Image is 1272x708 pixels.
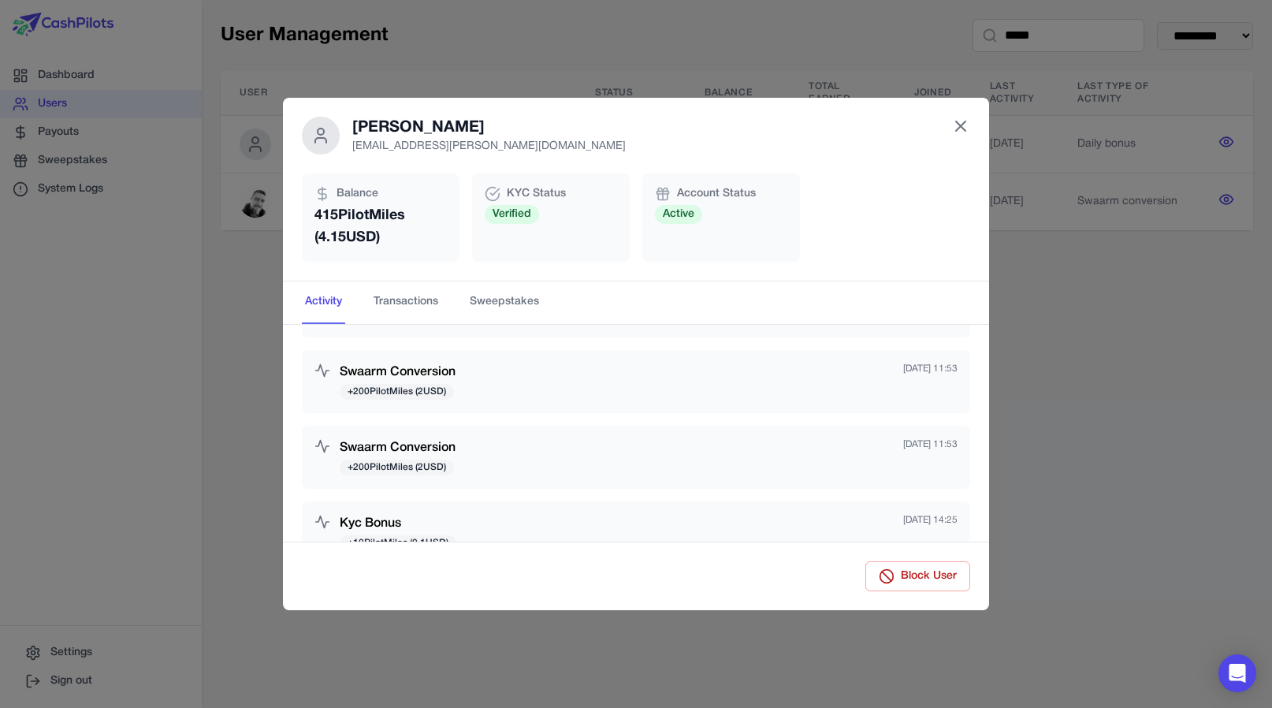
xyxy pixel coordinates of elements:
span: Active [655,205,702,224]
button: Sweepstakes [467,281,542,324]
span: KYC Status [507,186,566,202]
span: + 10 PilotMiles ( 0.1 USD) [340,535,456,551]
h3: Kyc Bonus [340,514,456,533]
button: Activity [302,281,345,324]
button: Transactions [370,281,441,324]
span: + 200 PilotMiles ( 2 USD) [340,384,454,400]
p: [DATE] 11:53 [903,438,958,451]
span: Balance [337,186,378,202]
p: [EMAIL_ADDRESS][PERSON_NAME][DOMAIN_NAME] [352,139,626,155]
button: Block User [865,561,970,591]
h3: Swaarm Conversion [340,438,456,457]
h2: [PERSON_NAME] [352,117,626,139]
span: Verified [485,205,539,224]
span: Account Status [677,186,756,202]
p: [DATE] 11:53 [903,363,958,375]
div: Open Intercom Messenger [1218,654,1256,692]
span: + 200 PilotMiles ( 2 USD) [340,460,454,475]
h3: Swaarm Conversion [340,363,456,382]
nav: Tabs [283,281,989,324]
p: [DATE] 14:25 [903,514,958,527]
p: 415 PilotMiles ( 4.15 USD) [314,205,447,249]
